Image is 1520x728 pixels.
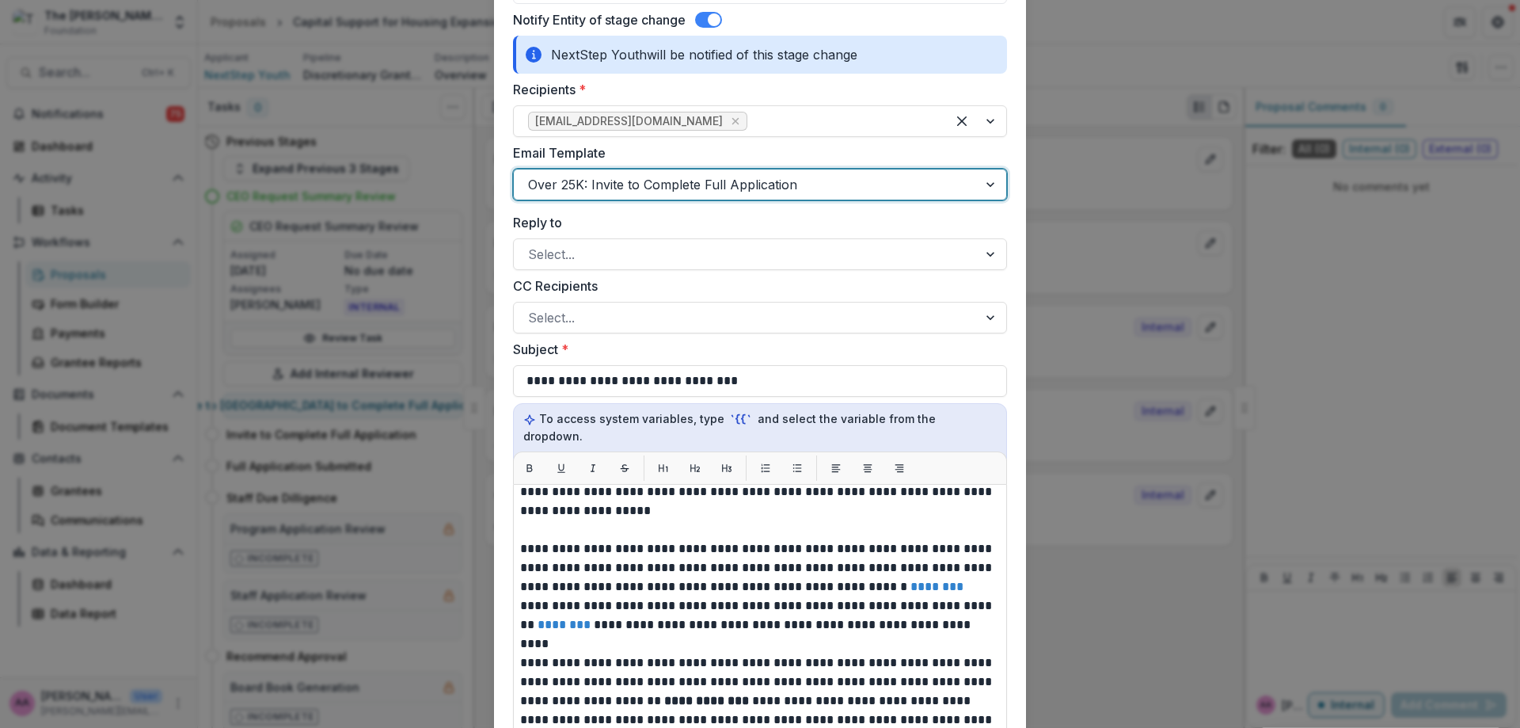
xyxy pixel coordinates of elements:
[513,213,997,232] label: Reply to
[513,340,997,359] label: Subject
[517,455,542,481] button: Bold
[513,80,997,99] label: Recipients
[580,455,606,481] button: Italic
[728,411,754,428] code: `{{`
[753,455,778,481] button: List
[513,10,686,29] label: Notify Entity of stage change
[855,455,880,481] button: Align center
[785,455,810,481] button: List
[513,36,1007,74] div: NextStep Youth will be notified of this stage change
[887,455,912,481] button: Align right
[682,455,708,481] button: H2
[651,455,676,481] button: H1
[714,455,739,481] button: H3
[535,115,723,128] span: [EMAIL_ADDRESS][DOMAIN_NAME]
[949,109,975,134] div: Clear selected options
[823,455,849,481] button: Align left
[549,455,574,481] button: Underline
[612,455,637,481] button: Strikethrough
[728,113,743,129] div: Remove annieaxe0@gmail.com
[513,143,997,162] label: Email Template
[513,276,997,295] label: CC Recipients
[523,410,997,444] p: To access system variables, type and select the variable from the dropdown.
